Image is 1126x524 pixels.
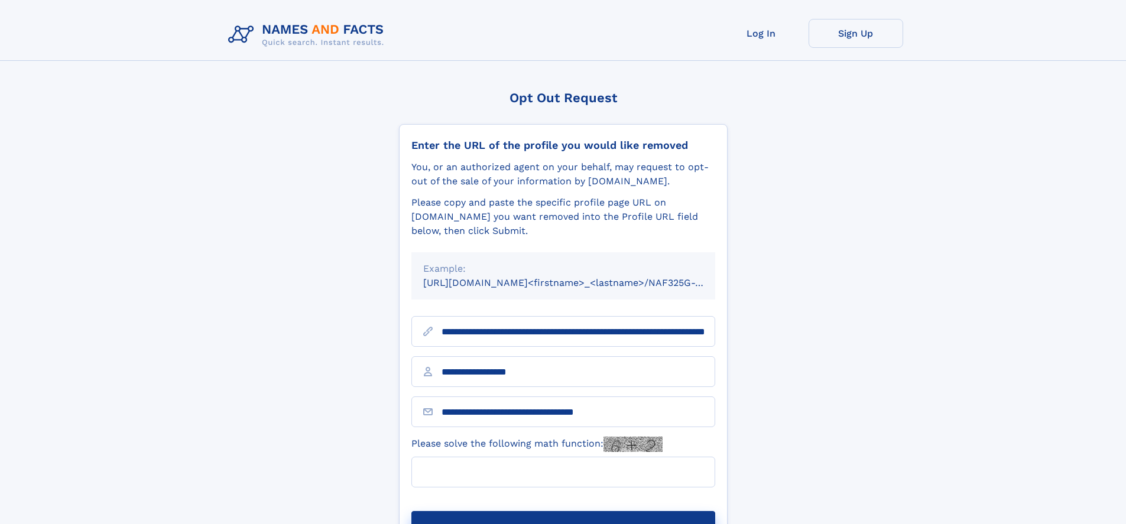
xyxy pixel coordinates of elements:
[399,90,728,105] div: Opt Out Request
[714,19,809,48] a: Log In
[411,437,663,452] label: Please solve the following math function:
[423,277,738,288] small: [URL][DOMAIN_NAME]<firstname>_<lastname>/NAF325G-xxxxxxxx
[223,19,394,51] img: Logo Names and Facts
[411,160,715,188] div: You, or an authorized agent on your behalf, may request to opt-out of the sale of your informatio...
[411,139,715,152] div: Enter the URL of the profile you would like removed
[809,19,903,48] a: Sign Up
[411,196,715,238] div: Please copy and paste the specific profile page URL on [DOMAIN_NAME] you want removed into the Pr...
[423,262,703,276] div: Example:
